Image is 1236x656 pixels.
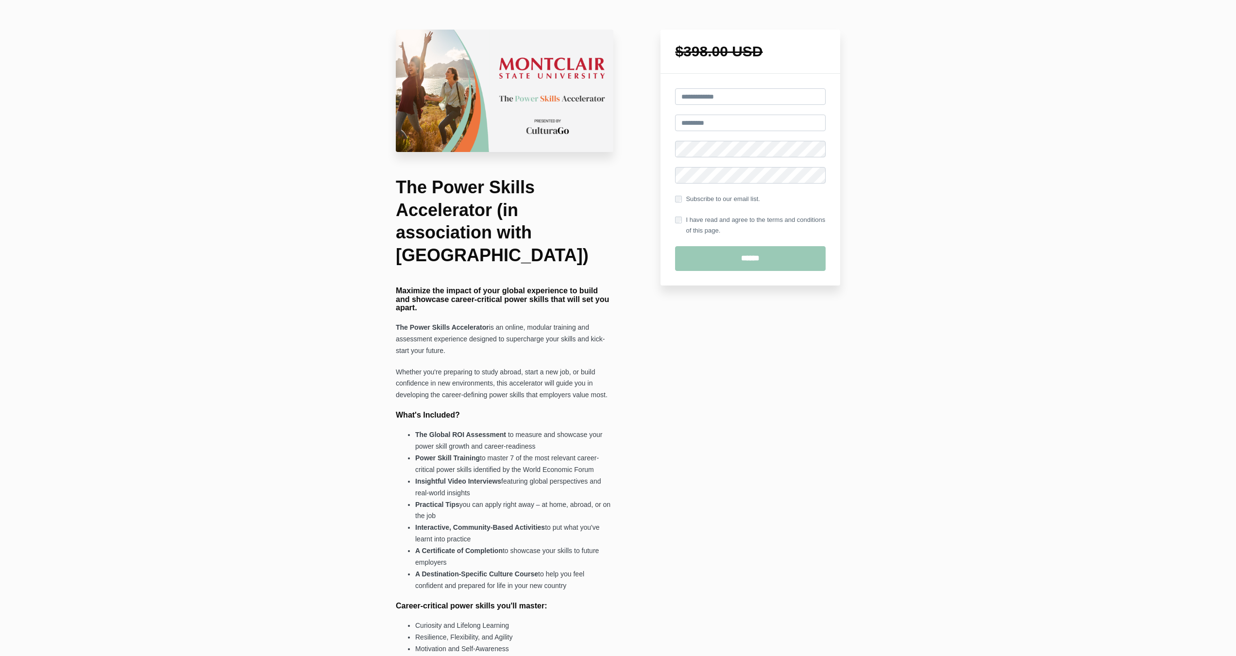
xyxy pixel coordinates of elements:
span: Motivation and Self-Awareness [415,645,509,653]
strong: Power Skill Training [415,454,480,462]
li: you can apply right away – at home, abroad, or on the job [415,499,613,522]
input: I have read and agree to the terms and conditions of this page. [675,217,682,223]
label: Subscribe to our email list. [675,194,760,204]
li: to master 7 of the most relevant career-critical power skills identified by the World Economic Forum [415,453,613,476]
h4: Maximize the impact of your global experience to build and showcase career-critical power skills ... [396,286,613,312]
label: I have read and agree to the terms and conditions of this page. [675,215,826,236]
h1: $398.00 USD [675,44,826,59]
strong: The Global ROI Assessment [415,431,506,438]
li: to help you feel confident and prepared for life in your new country [415,569,613,592]
strong: Interactive, Community-Based Activities [415,523,545,531]
strong: Insightful Video Interviews [415,477,501,485]
strong: The Power Skills Accelerator [396,323,489,331]
strong: A Certificate of Completion [415,547,503,555]
li: featuring global perspectives and real-world insights [415,476,613,499]
li: to put what you've learnt into practice [415,522,613,545]
li: to showcase your skills to future employers [415,545,613,569]
strong: A Destination-Specific Culture Course [415,570,538,578]
strong: Practical Tips [415,501,459,508]
p: Whether you're preparing to study abroad, start a new job, or build confidence in new environment... [396,367,613,402]
p: is an online, modular training and assessment experience designed to supercharge your skills and ... [396,322,613,357]
li: Curiosity and Lifelong Learning [415,620,613,632]
input: Subscribe to our email list. [675,196,682,202]
li: to measure and showcase your power skill growth and career-readiness [415,429,613,453]
img: 22c75da-26a4-67b4-fa6d-d7146dedb322_Montclair.png [396,30,613,152]
h1: The Power Skills Accelerator (in association with [GEOGRAPHIC_DATA]) [396,176,613,267]
h4: What's Included? [396,411,613,420]
h4: Career-critical power skills you'll master: [396,602,613,610]
li: Resilience, Flexibility, and Agility [415,632,613,643]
